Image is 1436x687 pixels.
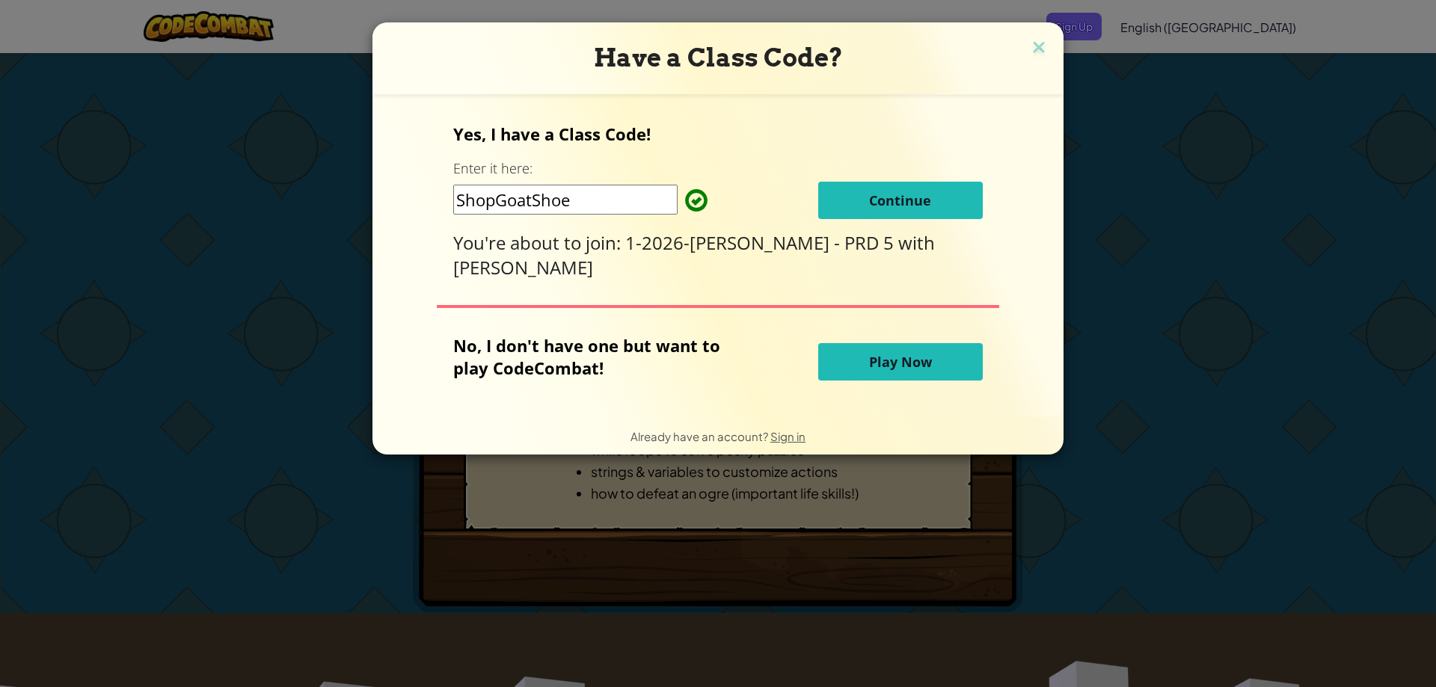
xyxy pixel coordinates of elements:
span: 1-2026-[PERSON_NAME] - PRD 5 [625,230,898,255]
span: Have a Class Code? [594,43,843,73]
a: Sign in [770,429,806,443]
span: Play Now [869,353,932,371]
span: [PERSON_NAME] [453,255,593,280]
span: Continue [869,191,931,209]
span: You're about to join: [453,230,625,255]
img: close icon [1029,37,1049,60]
button: Play Now [818,343,983,381]
span: Already have an account? [630,429,770,443]
button: Continue [818,182,983,219]
p: No, I don't have one but want to play CodeCombat! [453,334,743,379]
span: with [898,230,935,255]
label: Enter it here: [453,159,533,178]
p: Yes, I have a Class Code! [453,123,982,145]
